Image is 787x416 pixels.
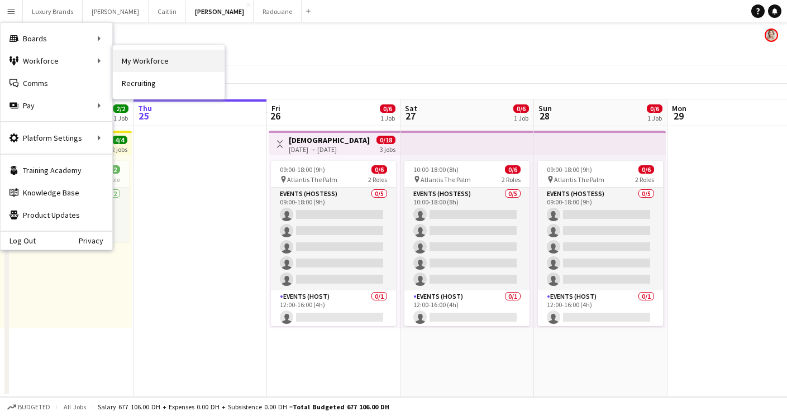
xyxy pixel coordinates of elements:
div: Workforce [1,50,112,72]
button: Luxury Brands [23,1,83,22]
div: 1 Job [113,114,128,122]
span: 09:00-18:00 (9h) [280,165,325,174]
span: 2 Roles [368,175,387,184]
button: Budgeted [6,401,52,413]
app-job-card: 09:00-18:00 (9h)0/6 Atlantis The Palm2 RolesEvents (Hostess)0/509:00-18:00 (9h) Events (Host)0/11... [271,161,396,326]
app-card-role: Events (Host)0/112:00-16:00 (4h) [538,290,663,328]
a: Privacy [79,236,112,245]
span: 0/6 [371,165,387,174]
span: Fri [271,103,280,113]
span: 28 [537,109,552,122]
span: 2/2 [113,104,128,113]
div: Salary 677 106.00 DH + Expenses 0.00 DH + Subsistence 0.00 DH = [98,403,389,411]
app-card-role: Events (Host)0/112:00-16:00 (4h) [404,290,530,328]
span: 09:00-18:00 (9h) [547,165,592,174]
span: Mon [672,103,686,113]
span: 0/18 [376,136,395,144]
div: 1 Job [647,114,662,122]
a: Recruiting [113,72,225,94]
app-card-role: Events (Hostess)0/509:00-18:00 (9h) [538,188,663,290]
span: 27 [403,109,417,122]
span: Sat [405,103,417,113]
app-job-card: 09:00-18:00 (9h)0/6 Atlantis The Palm2 RolesEvents (Hostess)0/509:00-18:00 (9h) Events (Host)0/11... [538,161,663,326]
span: 0/6 [505,165,521,174]
div: 1 Job [380,114,395,122]
span: 0/6 [647,104,662,113]
span: 26 [270,109,280,122]
app-card-role: Events (Hostess)0/509:00-18:00 (9h) [271,188,396,290]
span: Thu [138,103,152,113]
app-job-card: 10:00-18:00 (8h)0/6 Atlantis The Palm2 RolesEvents (Hostess)0/510:00-18:00 (8h) Events (Host)0/11... [404,161,530,326]
a: Product Updates [1,204,112,226]
span: Atlantis The Palm [287,175,337,184]
span: Budgeted [18,403,50,411]
a: Training Academy [1,159,112,181]
div: Pay [1,94,112,117]
h3: [DEMOGRAPHIC_DATA] Role | Hostess | Atlantis | [DATE]-[DATE] [289,135,372,145]
div: [DATE] → [DATE] [289,145,372,154]
span: 4/4 [112,136,127,144]
span: 2 Roles [635,175,654,184]
span: 10:00-18:00 (8h) [413,165,459,174]
a: Knowledge Base [1,181,112,204]
div: 2 jobs [112,144,127,154]
span: 29 [670,109,686,122]
span: 0/6 [380,104,395,113]
span: Total Budgeted 677 106.00 DH [293,403,389,411]
a: Comms [1,72,112,94]
button: [PERSON_NAME] [83,1,149,22]
app-card-role: Events (Host)0/112:00-16:00 (4h) [271,290,396,328]
span: 25 [136,109,152,122]
span: Atlantis The Palm [554,175,604,184]
div: Platform Settings [1,127,112,149]
span: 0/6 [513,104,529,113]
button: Caitlin [149,1,186,22]
span: Sun [538,103,552,113]
button: [PERSON_NAME] [186,1,254,22]
div: Boards [1,27,112,50]
app-card-role: Events (Hostess)0/510:00-18:00 (8h) [404,188,530,290]
span: All jobs [61,403,88,411]
span: 0/6 [638,165,654,174]
div: 1 Job [514,114,528,122]
button: Radouane [254,1,302,22]
a: My Workforce [113,50,225,72]
span: Atlantis The Palm [421,175,471,184]
span: 2 Roles [502,175,521,184]
app-user-avatar: Kelly Burt [765,28,778,42]
a: Log Out [1,236,36,245]
div: 3 jobs [380,144,395,154]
